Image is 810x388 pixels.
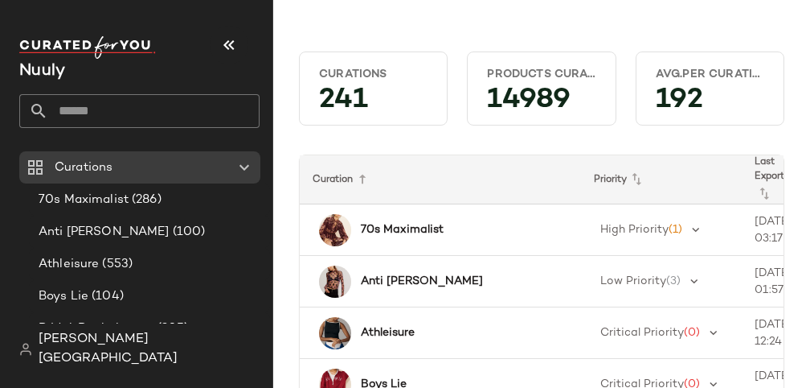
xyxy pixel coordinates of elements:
span: (1) [669,224,682,236]
div: Curations [319,67,427,82]
span: High Priority [600,224,669,236]
th: Priority [581,155,742,204]
b: Athleisure [361,324,415,341]
span: (104) [88,287,124,306]
span: Bridal: Bachelorette [39,320,154,338]
span: (100) [170,223,206,241]
div: 241 [306,89,440,118]
span: (3) [666,275,681,287]
img: 99308520_061_b [319,214,351,246]
span: Boys Lie [39,287,88,306]
span: Athleisure [39,255,99,274]
span: Curations [55,159,112,177]
span: Current Company Name [19,63,65,80]
img: 4140838880159_001_b [319,317,351,349]
span: (553) [99,255,133,274]
span: Low Priority [600,275,666,287]
th: Curation [300,155,581,204]
span: Anti [PERSON_NAME] [39,223,170,241]
img: 78429362_005_b [319,266,351,298]
div: Avg.per Curation [656,67,764,82]
span: (205) [154,320,189,338]
span: Critical Priority [600,327,684,339]
div: Products Curated [487,67,595,82]
span: (0) [684,327,700,339]
img: cfy_white_logo.C9jOOHJF.svg [19,36,156,59]
span: [PERSON_NAME][GEOGRAPHIC_DATA] [39,330,260,369]
b: 70s Maximalist [361,221,444,238]
span: (286) [129,191,162,209]
span: 70s Maximalist [39,191,129,209]
b: Anti [PERSON_NAME] [361,273,483,290]
div: 192 [643,89,777,118]
img: svg%3e [19,343,32,356]
div: 14989 [474,89,608,118]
